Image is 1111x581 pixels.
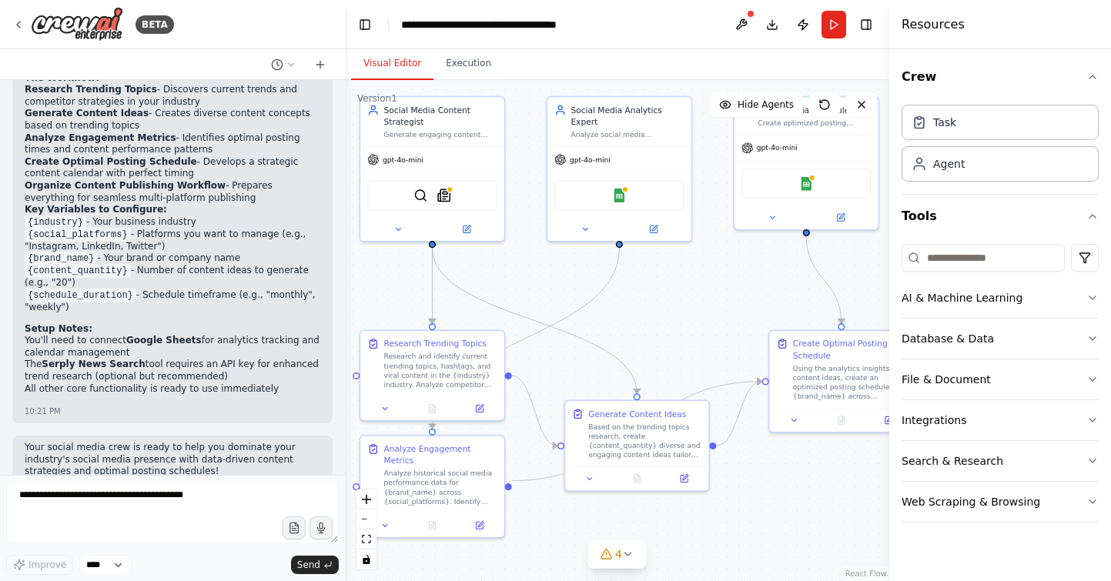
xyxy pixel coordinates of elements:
[383,469,497,506] div: Analyze historical social media performance data for {brand_name} across {social_platforms}. Iden...
[25,442,320,478] p: Your social media crew is ready to help you dominate your industry's social media presence with d...
[25,132,320,156] li: - Identifies optimal posting times and content performance patterns
[588,422,701,459] div: Based on the trending topics research, create {content_quantity} diverse and engaging content ide...
[31,7,123,42] img: Logo
[817,413,866,427] button: No output available
[360,329,506,421] div: Research Trending TopicsResearch and identify current trending topics, hashtags, and viral conten...
[25,383,320,396] li: All other core functionality is ready to use immediately
[845,569,887,578] a: React Flow attribution
[383,155,423,165] span: gpt-4o-mini
[25,108,320,132] li: - Creates diverse content concepts based on trending topics
[360,435,506,538] div: Analyze Engagement MetricsAnalyze historical social media performance data for {brand_name} acros...
[407,519,457,533] button: No output available
[25,72,99,83] strong: The Workflow:
[351,48,433,80] button: Visual Editor
[25,264,131,278] code: {content_quantity}
[433,222,500,236] button: Open in side panel
[126,335,202,346] strong: Google Sheets
[564,400,710,492] div: Generate Content IdeasBased on the trending topics research, create {content_quantity} diverse an...
[570,155,611,165] span: gpt-4o-mini
[25,204,167,215] strong: Key Variables to Configure:
[571,104,684,127] div: Social Media Analytics Expert
[902,290,1022,306] div: AI & Machine Learning
[547,96,693,242] div: Social Media Analytics ExpertAnalyze social media engagement metrics, track performance across {s...
[308,55,333,74] button: Start a new chat
[710,92,803,117] button: Hide Agents
[25,108,149,119] strong: Generate Content Ideas
[855,14,877,35] button: Hide right sidebar
[427,248,625,429] g: Edge from 03eb0af6-2cba-4447-b95d-01fa28b9257c to cbe266cc-1d79-4488-b969-f417bc91dc22
[383,352,497,389] div: Research and identify current trending topics, hashtags, and viral content in the {industry} indu...
[25,289,136,302] code: {schedule_duration}
[433,48,504,80] button: Execution
[407,402,457,416] button: No output available
[265,55,302,74] button: Switch to previous chat
[136,15,174,34] div: BETA
[738,99,794,111] span: Hide Agents
[902,319,1099,359] button: Database & Data
[25,252,97,265] code: {brand_name}
[25,180,320,204] li: - Prepares everything for seamless multi-platform publishing
[902,412,966,428] div: Integrations
[25,156,320,180] li: - Develops a strategic content calendar with perfect timing
[25,215,86,229] code: {industry}
[571,130,684,139] div: Analyze social media engagement metrics, track performance across {social_platforms}, and provide...
[902,441,1099,481] button: Search & Research
[354,14,376,35] button: Hide left sidebar
[25,265,320,289] li: - Number of content ideas to generate (e.g., "20")
[902,482,1099,522] button: Web Scraping & Browsing
[902,55,1099,99] button: Crew
[360,96,506,242] div: Social Media Content StrategistGenerate engaging content ideas based on trending topics in the {i...
[6,555,73,575] button: Improve
[664,472,704,486] button: Open in side panel
[612,189,626,202] img: Google Sheets
[460,402,500,416] button: Open in side panel
[42,359,145,369] strong: Serply News Search
[25,323,92,334] strong: Setup Notes:
[902,453,1003,469] div: Search & Research
[933,156,965,172] div: Agent
[383,443,497,466] div: Analyze Engagement Metrics
[902,372,991,387] div: File & Document
[28,559,66,571] span: Improve
[799,177,813,191] img: Google Sheets
[413,189,427,202] img: SerperDevTool
[383,104,497,127] div: Social Media Content Strategist
[25,84,157,95] strong: Research Trending Topics
[297,559,320,571] span: Send
[757,143,798,152] span: gpt-4o-mini
[25,229,320,253] li: - Platforms you want to manage (e.g., "Instagram, LinkedIn, Twitter")
[25,132,176,143] strong: Analyze Engagement Metrics
[25,156,197,167] strong: Create Optimal Posting Schedule
[356,549,376,569] button: toggle interactivity
[25,359,320,382] li: The tool requires an API key for enhanced trend research (optional but recommended)
[25,289,320,314] li: - Schedule timeframe (e.g., "monthly", "weekly")
[401,17,574,32] nav: breadcrumb
[283,516,306,539] button: Upload files
[25,180,226,191] strong: Organize Content Publishing Workflow
[902,359,1099,399] button: File & Document
[902,99,1099,194] div: Crew
[902,400,1099,440] button: Integrations
[902,494,1040,509] div: Web Scraping & Browsing
[587,540,647,569] button: 4
[25,406,61,417] div: 10:21 PM
[758,119,871,128] div: Create optimized posting schedules for {social_platforms}, determine the best posting times based...
[733,96,879,231] div: Social Media SchedulerCreate optimized posting schedules for {social_platforms}, determine the be...
[621,222,687,236] button: Open in side panel
[356,489,376,509] button: zoom in
[427,248,643,393] g: Edge from d95be1d4-62ac-4854-8806-65d3f14cbdde to b34c3020-38c4-4a8d-9614-3f315e160864
[356,529,376,549] button: fit view
[310,516,333,539] button: Click to speak your automation idea
[356,489,376,569] div: React Flow controls
[768,329,915,432] div: Create Optimal Posting ScheduleUsing the analytics insights and content ideas, create an optimize...
[902,195,1099,238] button: Tools
[512,369,557,451] g: Edge from bbd1b4bc-7328-4c04-b814-936249de0745 to b34c3020-38c4-4a8d-9614-3f315e160864
[25,228,131,242] code: {social_platforms}
[793,338,906,361] div: Create Optimal Posting Schedule
[902,278,1099,318] button: AI & Machine Learning
[291,556,339,574] button: Send
[588,408,686,419] div: Generate Content Ideas
[356,509,376,529] button: zoom out
[902,238,1099,535] div: Tools
[615,546,622,562] span: 4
